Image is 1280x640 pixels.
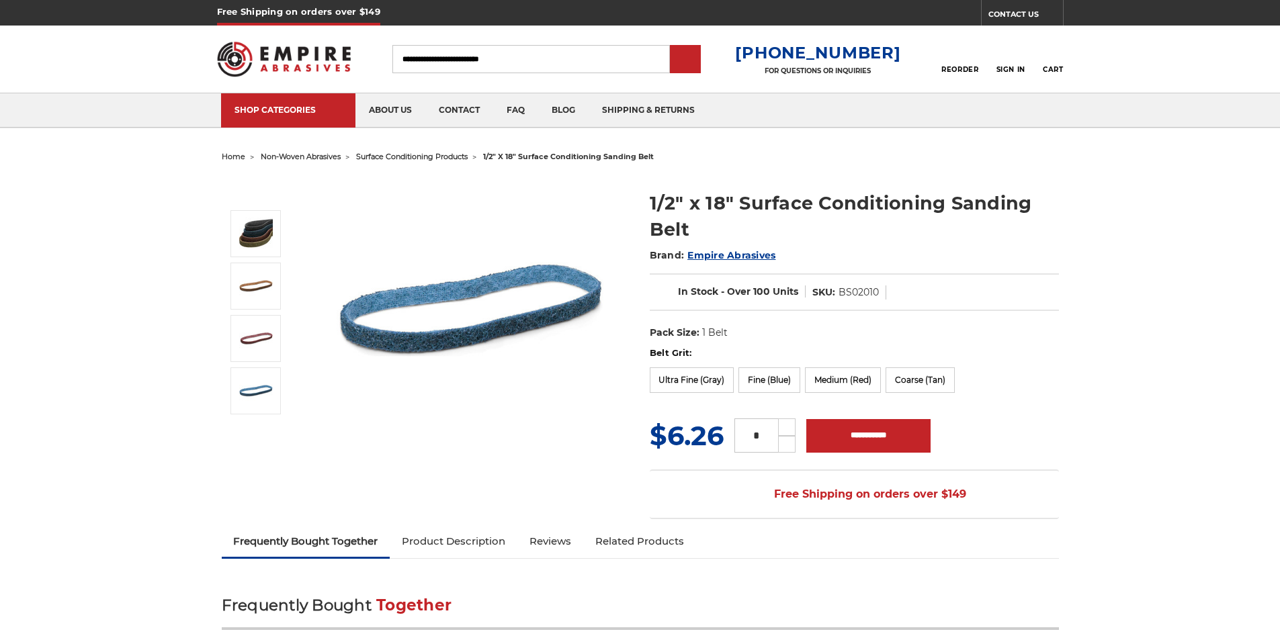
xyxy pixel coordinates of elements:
a: surface conditioning products [356,152,468,161]
span: Cart [1043,65,1063,74]
a: Empire Abrasives [687,249,775,261]
a: non-woven abrasives [261,152,341,161]
span: 100 [753,285,770,298]
input: Submit [672,46,699,73]
button: Next [241,417,273,446]
label: Belt Grit: [650,347,1059,360]
a: Reorder [941,44,978,73]
a: blog [538,93,589,128]
a: home [222,152,245,161]
img: Surface Conditioning Sanding Belts [337,176,605,445]
dt: Pack Size: [650,326,699,340]
span: Frequently Bought [222,596,372,614]
dd: 1 Belt [702,326,728,340]
span: Brand: [650,249,685,261]
span: Reorder [941,65,978,74]
a: Related Products [583,527,696,556]
button: Previous [241,181,273,210]
a: Reviews [517,527,583,556]
span: In Stock [678,285,718,298]
a: contact [425,93,493,128]
img: 1/2"x18" Medium Surface Conditioning Belt [239,322,273,355]
img: 1/2"x18" Fine Surface Conditioning Belt [239,374,273,408]
span: 1/2" x 18" surface conditioning sanding belt [483,152,654,161]
span: Free Shipping on orders over $149 [742,481,966,508]
span: Sign In [996,65,1025,74]
span: Units [773,285,798,298]
span: $6.26 [650,419,724,452]
a: shipping & returns [589,93,708,128]
span: Together [376,596,452,614]
img: Empire Abrasives [217,33,351,85]
p: FOR QUESTIONS OR INQUIRIES [735,66,900,75]
a: about us [355,93,425,128]
img: 1/2"x18" Coarse Surface Conditioning Belt [239,269,273,303]
a: Frequently Bought Together [222,527,390,556]
dd: BS02010 [839,285,879,300]
a: Product Description [390,527,517,556]
span: - Over [721,285,751,298]
a: Cart [1043,44,1063,74]
dt: SKU: [812,285,835,300]
a: CONTACT US [988,7,1063,26]
a: [PHONE_NUMBER] [735,43,900,62]
a: faq [493,93,538,128]
div: SHOP CATEGORIES [234,105,342,115]
h1: 1/2" x 18" Surface Conditioning Sanding Belt [650,190,1059,242]
img: Surface Conditioning Sanding Belts [239,217,273,250]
